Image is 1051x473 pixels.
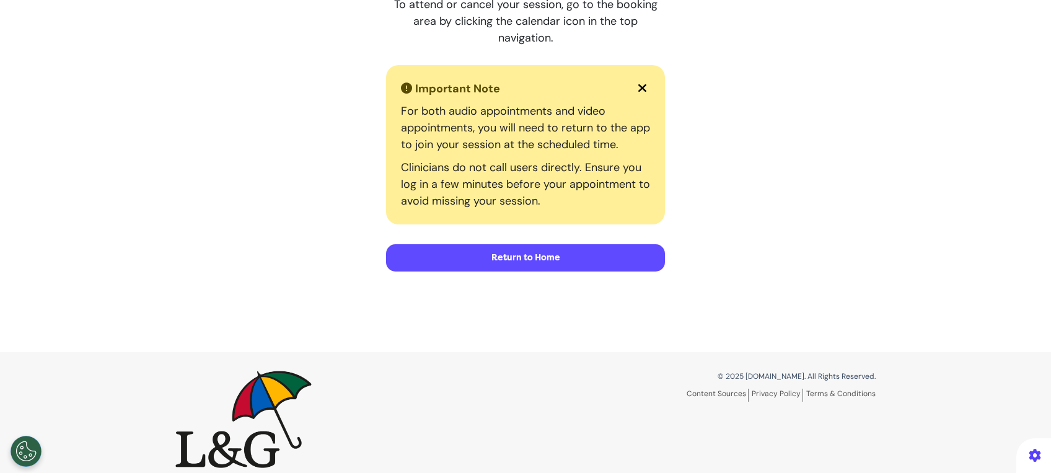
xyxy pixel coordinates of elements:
a: Content Sources [687,389,749,402]
a: Terms & Conditions [806,389,876,399]
button: Return to Home [386,244,665,272]
a: Privacy Policy [752,389,803,402]
p: Important Note [401,81,500,97]
p: Clinicians do not call users directly. Ensure you log in a few minutes before your appointment to... [401,159,650,210]
p: © 2025 [DOMAIN_NAME]. All Rights Reserved. [535,371,876,382]
button: Open Preferences [11,436,42,467]
p: For both audio appointments and video appointments, you will need to return to the app to join yo... [401,103,650,153]
img: Spectrum.Life logo [175,371,312,467]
